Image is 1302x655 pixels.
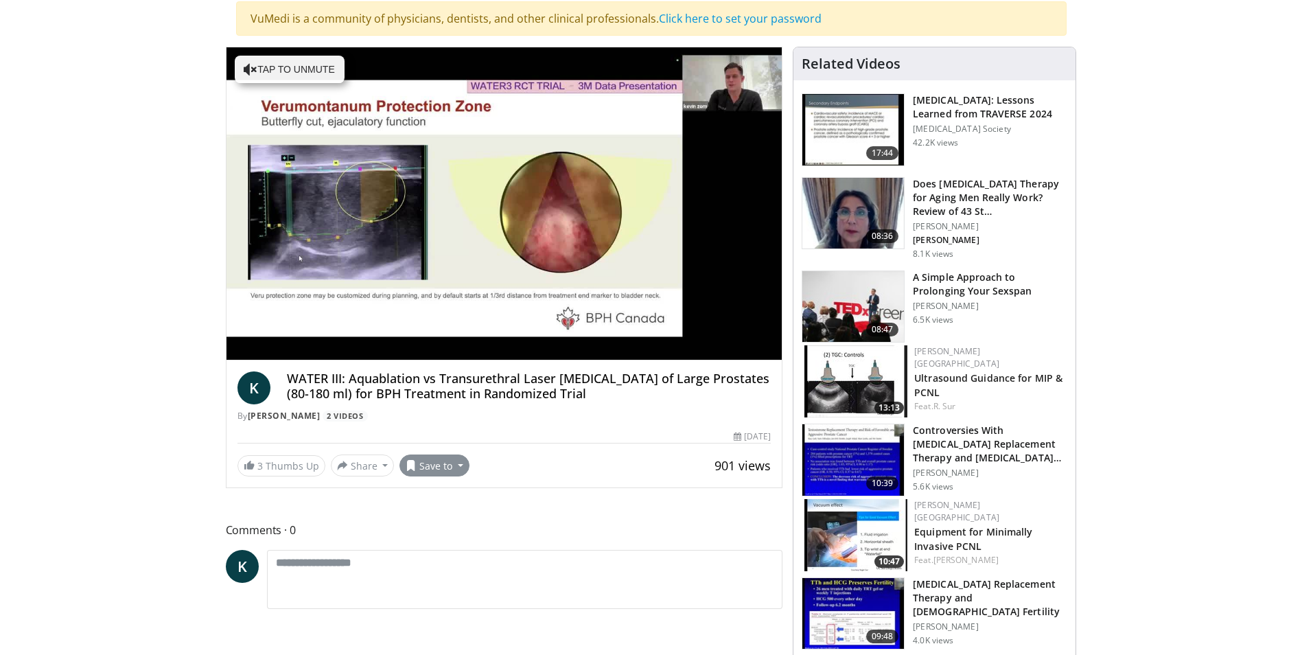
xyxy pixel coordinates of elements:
div: By [237,410,771,422]
p: 6.5K views [913,314,953,325]
div: Feat. [914,400,1065,413]
img: ae74b246-eda0-4548-a041-8444a00e0b2d.150x105_q85_crop-smart_upscale.jpg [804,345,907,417]
img: 1317c62a-2f0d-4360-bee0-b1bff80fed3c.150x105_q85_crop-smart_upscale.jpg [802,94,904,165]
a: R. Sur [933,400,956,412]
span: 08:36 [866,229,899,243]
p: [MEDICAL_DATA] Society [913,124,1067,135]
a: 2 Videos [323,411,368,422]
button: Tap to unmute [235,56,345,83]
p: [PERSON_NAME] [913,221,1067,232]
button: Share [331,455,395,476]
img: 57193a21-700a-4103-8163-b4069ca57589.150x105_q85_crop-smart_upscale.jpg [804,499,907,571]
p: [PERSON_NAME] [913,301,1067,312]
a: Ultrasound Guidance for MIP & PCNL [914,371,1062,399]
h3: [MEDICAL_DATA] Replacement Therapy and [DEMOGRAPHIC_DATA] Fertility [913,577,1067,619]
p: [PERSON_NAME] [913,468,1067,479]
a: 3 Thumbs Up [237,455,325,476]
span: 3 [257,459,263,472]
a: [PERSON_NAME] [GEOGRAPHIC_DATA] [914,499,999,523]
a: [PERSON_NAME] [933,554,999,566]
img: 4d4bce34-7cbb-4531-8d0c-5308a71d9d6c.150x105_q85_crop-smart_upscale.jpg [802,178,904,249]
h3: A Simple Approach to Prolonging Your Sexspan [913,271,1067,298]
h4: Related Videos [802,56,900,72]
a: Click here to set your password [659,11,822,26]
p: 5.6K views [913,481,953,492]
span: 10:39 [866,476,899,490]
a: 17:44 [MEDICAL_DATA]: Lessons Learned from TRAVERSE 2024 [MEDICAL_DATA] Society 42.2K views [802,93,1067,166]
span: 09:48 [866,630,899,643]
h3: [MEDICAL_DATA]: Lessons Learned from TRAVERSE 2024 [913,93,1067,121]
span: 10:47 [874,555,904,568]
button: Save to [399,455,469,476]
a: 10:47 [804,499,907,571]
a: 13:13 [804,345,907,417]
a: Equipment for Minimally Invasive PCNL [914,525,1032,553]
p: [PERSON_NAME] [913,621,1067,632]
img: 418933e4-fe1c-4c2e-be56-3ce3ec8efa3b.150x105_q85_crop-smart_upscale.jpg [802,424,904,496]
span: 901 views [714,457,771,474]
video-js: Video Player [226,47,782,360]
span: Comments 0 [226,521,783,539]
p: 4.0K views [913,635,953,646]
p: [PERSON_NAME] [913,235,1067,246]
a: [PERSON_NAME] [GEOGRAPHIC_DATA] [914,345,999,369]
img: c4bd4661-e278-4c34-863c-57c104f39734.150x105_q85_crop-smart_upscale.jpg [802,271,904,343]
div: Feat. [914,554,1065,566]
h3: Does [MEDICAL_DATA] Therapy for Aging Men Really Work? Review of 43 St… [913,177,1067,218]
p: 8.1K views [913,249,953,260]
span: 13:13 [874,402,904,414]
h4: WATER III: Aquablation vs Transurethral Laser [MEDICAL_DATA] of Large Prostates (80-180 ml) for B... [287,371,771,401]
span: 17:44 [866,146,899,160]
a: [PERSON_NAME] [248,410,321,422]
a: K [226,550,259,583]
h3: Controversies With [MEDICAL_DATA] Replacement Therapy and [MEDICAL_DATA] Can… [913,424,1067,465]
span: 08:47 [866,323,899,336]
a: 08:36 Does [MEDICAL_DATA] Therapy for Aging Men Really Work? Review of 43 St… [PERSON_NAME] [PERS... [802,177,1067,260]
div: VuMedi is a community of physicians, dentists, and other clinical professionals. [236,1,1067,36]
p: 42.2K views [913,137,958,148]
a: 08:47 A Simple Approach to Prolonging Your Sexspan [PERSON_NAME] 6.5K views [802,271,1067,343]
a: K [237,371,270,404]
a: 09:48 [MEDICAL_DATA] Replacement Therapy and [DEMOGRAPHIC_DATA] Fertility [PERSON_NAME] 4.0K views [802,577,1067,650]
a: 10:39 Controversies With [MEDICAL_DATA] Replacement Therapy and [MEDICAL_DATA] Can… [PERSON_NAME]... [802,424,1067,496]
img: 58e29ddd-d015-4cd9-bf96-f28e303b730c.150x105_q85_crop-smart_upscale.jpg [802,578,904,650]
div: [DATE] [734,430,771,443]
